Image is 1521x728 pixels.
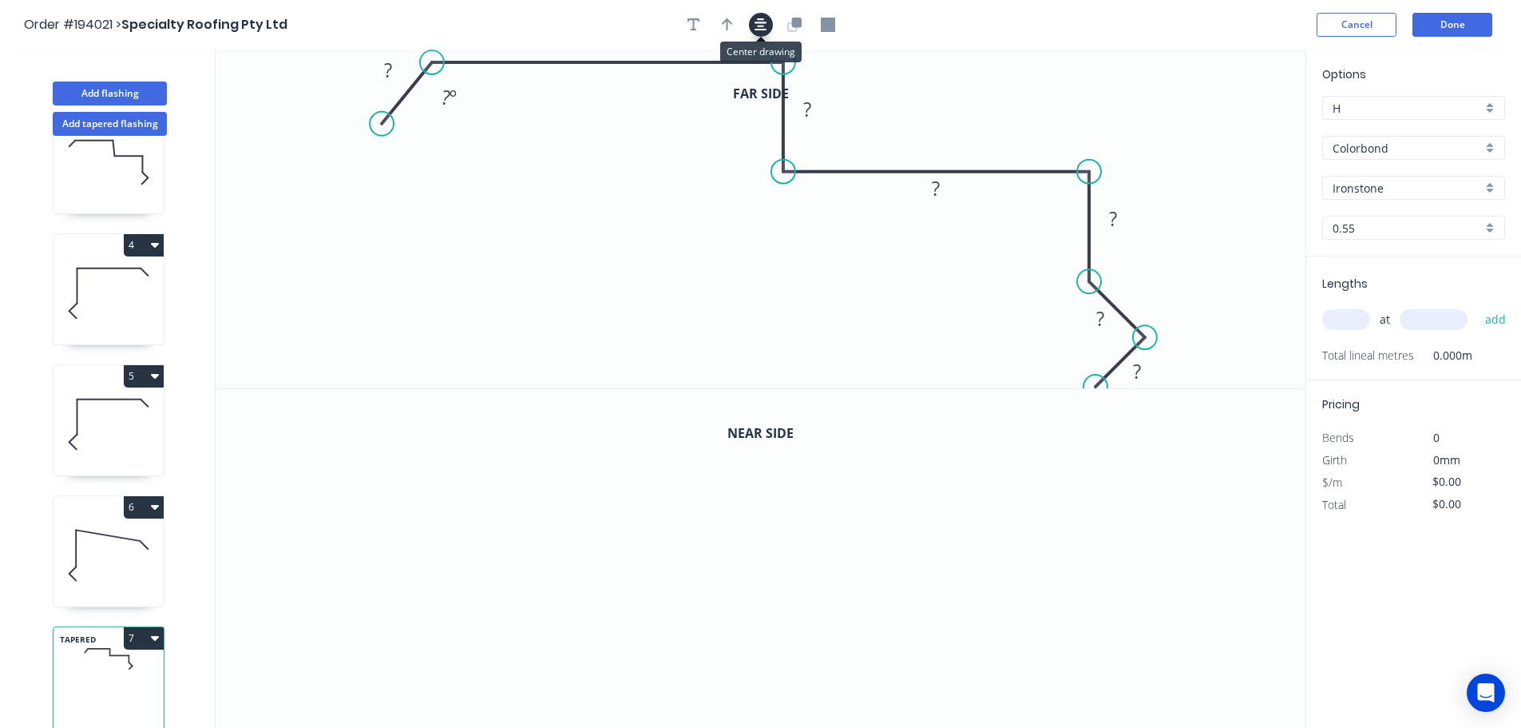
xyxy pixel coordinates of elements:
div: Center drawing [720,42,802,62]
svg: 0 [216,50,1305,388]
input: Material [1333,140,1482,157]
button: 6 [124,496,164,519]
tspan: ? [442,84,450,110]
tspan: ? [1096,305,1104,332]
span: 0 [1433,430,1440,445]
span: 0mm [1433,452,1460,467]
span: Order #194021 > [24,15,121,34]
span: Bends [1322,430,1354,445]
tspan: º [450,84,457,110]
span: Options [1322,66,1366,82]
span: Lengths [1322,276,1368,292]
span: $/m [1322,475,1342,490]
tspan: ? [1133,358,1141,384]
tspan: ? [384,57,392,83]
button: 5 [124,365,164,388]
button: add [1477,306,1515,333]
button: Add flashing [53,82,167,105]
tspan: ? [932,175,940,201]
span: Total [1322,497,1346,512]
input: Price level [1333,100,1482,117]
input: Thickness [1333,220,1482,237]
button: Done [1412,13,1492,37]
span: Specialty Roofing Pty Ltd [121,15,287,34]
input: Colour [1333,180,1482,197]
button: 4 [124,234,164,257]
tspan: ? [803,96,811,122]
span: 0.000m [1414,344,1472,367]
span: Pricing [1322,396,1360,412]
button: 7 [124,627,164,650]
span: at [1380,308,1390,331]
span: Total lineal metres [1322,344,1414,367]
div: Open Intercom Messenger [1467,674,1505,712]
button: Add tapered flashing [53,112,167,136]
button: Cancel [1317,13,1396,37]
span: Girth [1322,452,1347,467]
tspan: ? [1109,205,1117,232]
